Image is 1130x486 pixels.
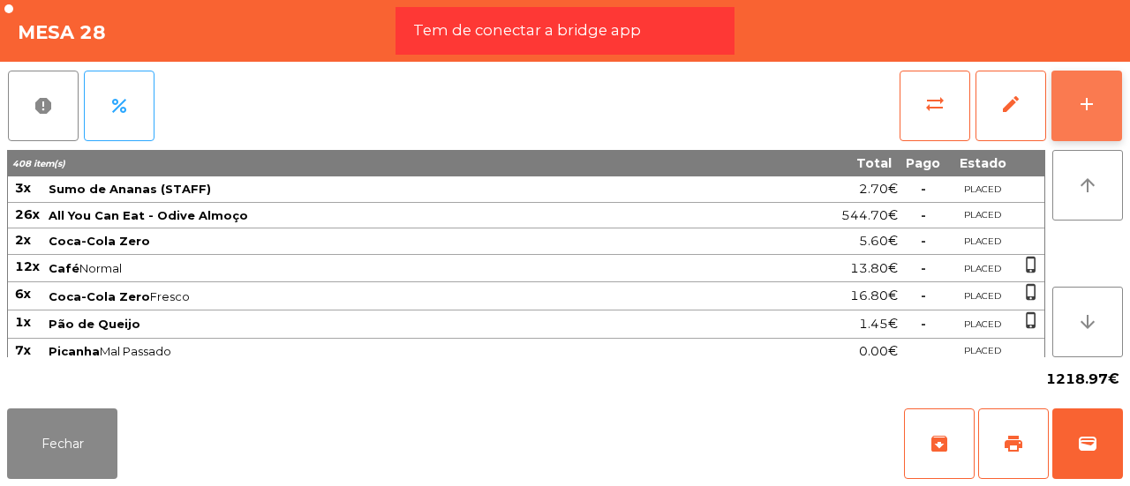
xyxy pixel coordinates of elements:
[978,408,1049,479] button: print
[109,95,130,116] span: percent
[49,234,150,248] span: Coca-Cola Zero
[49,344,763,358] span: Mal Passado
[1052,287,1123,357] button: arrow_downward
[904,408,975,479] button: archive
[33,95,54,116] span: report
[12,158,65,169] span: 408 item(s)
[921,288,926,303] span: -
[921,233,926,249] span: -
[947,310,1018,339] td: PLACED
[1077,175,1098,196] i: arrow_upward
[18,19,106,46] h4: Mesa 28
[859,177,898,201] span: 2.70€
[8,71,79,141] button: report
[7,408,117,479] button: Fechar
[947,228,1018,255] td: PLACED
[49,261,79,275] span: Café
[15,232,31,248] span: 2x
[947,339,1018,365] td: PLACED
[49,182,211,196] span: Sumo de Ananas (STAFF)
[947,282,1018,310] td: PLACED
[49,289,150,303] span: Coca-Cola Zero
[899,150,947,176] th: Pago
[976,71,1046,141] button: edit
[413,19,641,41] span: Tem de conectar a bridge app
[1052,150,1123,221] button: arrow_upward
[921,181,926,197] span: -
[1003,433,1024,454] span: print
[947,176,1018,203] td: PLACED
[947,150,1018,176] th: Estado
[15,314,31,330] span: 1x
[49,317,140,331] span: Pão de Queijo
[49,344,100,358] span: Picanha
[859,312,898,336] span: 1.45€
[1022,256,1040,273] span: phone_iphone
[1051,71,1122,141] button: add
[924,93,945,115] span: sync_alt
[1046,366,1119,393] span: 1218.97€
[947,255,1018,283] td: PLACED
[1077,433,1098,454] span: wallet
[850,257,898,280] span: 13.80€
[859,340,898,363] span: 0.00€
[15,286,31,302] span: 6x
[850,284,898,308] span: 16.80€
[84,71,154,141] button: percent
[15,258,40,274] span: 12x
[1052,408,1123,479] button: wallet
[49,289,763,303] span: Fresco
[1000,93,1021,115] span: edit
[929,433,950,454] span: archive
[49,261,763,275] span: Normal
[859,229,898,253] span: 5.60€
[921,207,926,223] span: -
[900,71,970,141] button: sync_alt
[765,150,899,176] th: Total
[1076,93,1097,115] div: add
[921,260,926,276] span: -
[841,204,898,228] span: 544.70€
[947,203,1018,229] td: PLACED
[921,316,926,332] span: -
[49,208,248,222] span: All You Can Eat - Odive Almoço
[1077,311,1098,333] i: arrow_downward
[15,206,40,222] span: 26x
[15,342,31,358] span: 7x
[1022,311,1040,329] span: phone_iphone
[1022,283,1040,301] span: phone_iphone
[15,180,31,196] span: 3x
